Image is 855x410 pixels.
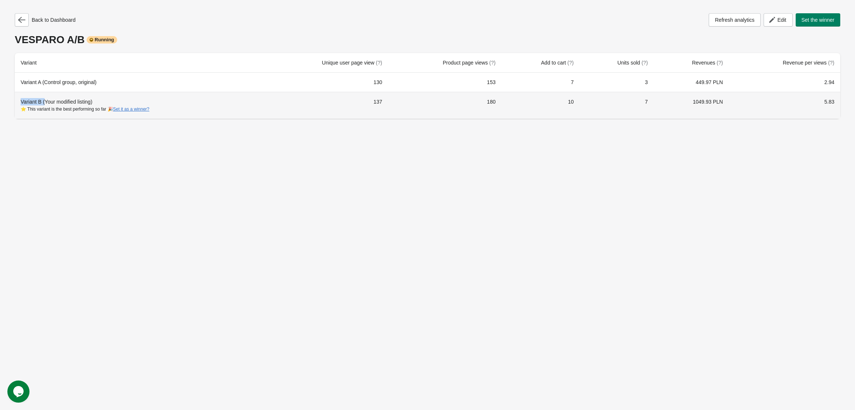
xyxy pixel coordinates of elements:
div: VESPARO A/B [15,34,840,46]
span: (?) [642,60,648,66]
span: Add to cart [541,60,574,66]
td: 2.94 [729,73,840,92]
span: (?) [489,60,496,66]
span: (?) [376,60,382,66]
td: 7 [502,73,580,92]
td: 153 [388,73,502,92]
button: Set the winner [796,13,841,27]
button: Refresh analytics [709,13,761,27]
div: ⭐ This variant is the best performing so far 🎉 [21,105,256,113]
span: Edit [777,17,786,23]
div: Back to Dashboard [15,13,76,27]
span: (?) [717,60,723,66]
span: (?) [568,60,574,66]
td: 137 [262,92,388,119]
div: Variant A (Control group, original) [21,79,256,86]
span: Units sold [617,60,648,66]
span: Set the winner [802,17,835,23]
td: 7 [580,92,654,119]
iframe: chat widget [7,381,31,403]
div: Variant B (Your modified listing) [21,98,256,113]
td: 1049.93 PLN [654,92,729,119]
span: Unique user page view [322,60,382,66]
div: Running [87,36,117,44]
td: 449.97 PLN [654,73,729,92]
td: 180 [388,92,502,119]
td: 10 [502,92,580,119]
button: Edit [764,13,792,27]
td: 5.83 [729,92,840,119]
th: Variant [15,53,262,73]
span: Product page views [443,60,496,66]
span: Refresh analytics [715,17,754,23]
span: (?) [828,60,834,66]
button: Set it as a winner? [113,107,150,112]
td: 130 [262,73,388,92]
span: Revenue per views [783,60,834,66]
td: 3 [580,73,654,92]
span: Revenues [692,60,723,66]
